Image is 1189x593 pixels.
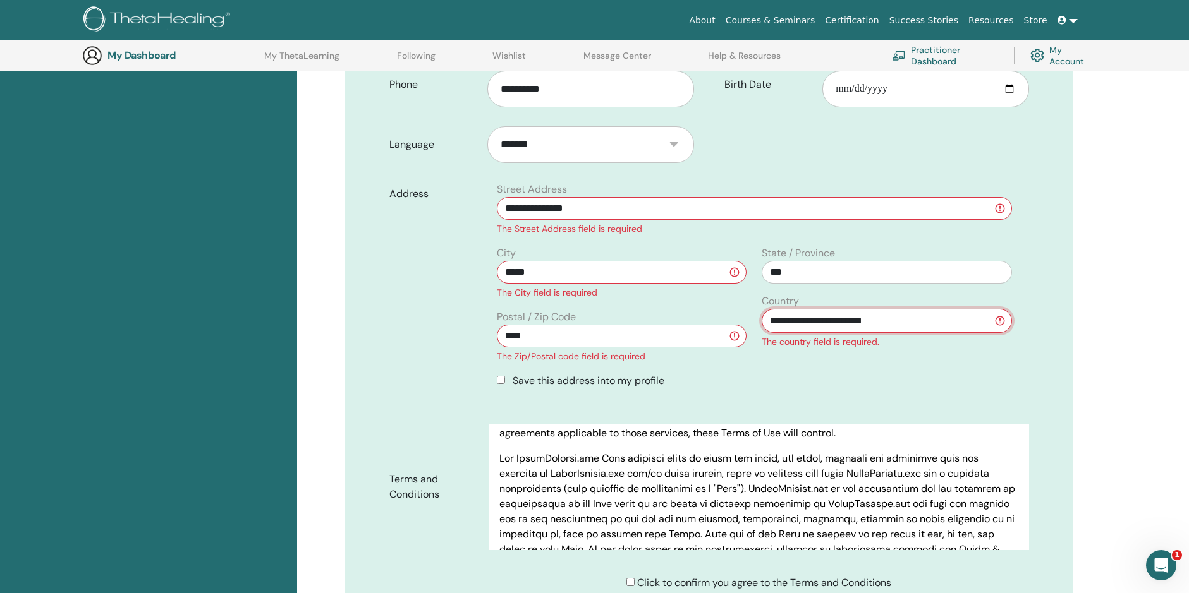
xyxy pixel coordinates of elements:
[1019,9,1052,32] a: Store
[762,246,835,261] label: State / Province
[107,49,234,61] h3: My Dashboard
[1030,45,1044,65] img: cog.svg
[820,9,884,32] a: Certification
[1146,550,1176,580] iframe: Intercom live chat
[397,51,436,71] a: Following
[892,42,999,69] a: Practitioner Dashboard
[497,350,747,363] div: The Zip/Postal code field is required
[380,467,490,506] label: Terms and Conditions
[380,133,488,157] label: Language
[497,286,747,299] div: The City field is required
[884,9,963,32] a: Success Stories
[497,182,567,197] label: Street Address
[637,576,891,589] span: Click to confirm you agree to the Terms and Conditions
[762,294,799,309] label: Country
[492,51,526,71] a: Wishlist
[708,51,781,71] a: Help & Resources
[497,246,516,261] label: City
[380,182,490,206] label: Address
[82,45,102,66] img: generic-user-icon.jpg
[715,73,823,97] label: Birth Date
[513,374,664,387] span: Save this address into my profile
[497,309,576,325] label: Postal / Zip Code
[684,9,720,32] a: About
[83,6,235,35] img: logo.png
[892,51,906,61] img: chalkboard-teacher.svg
[721,9,820,32] a: Courses & Seminars
[264,51,339,71] a: My ThetaLearning
[583,51,651,71] a: Message Center
[1172,550,1182,560] span: 1
[380,73,488,97] label: Phone
[762,335,1011,349] div: The country field is required.
[1030,42,1094,69] a: My Account
[963,9,1019,32] a: Resources
[497,222,1011,236] div: The Street Address field is required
